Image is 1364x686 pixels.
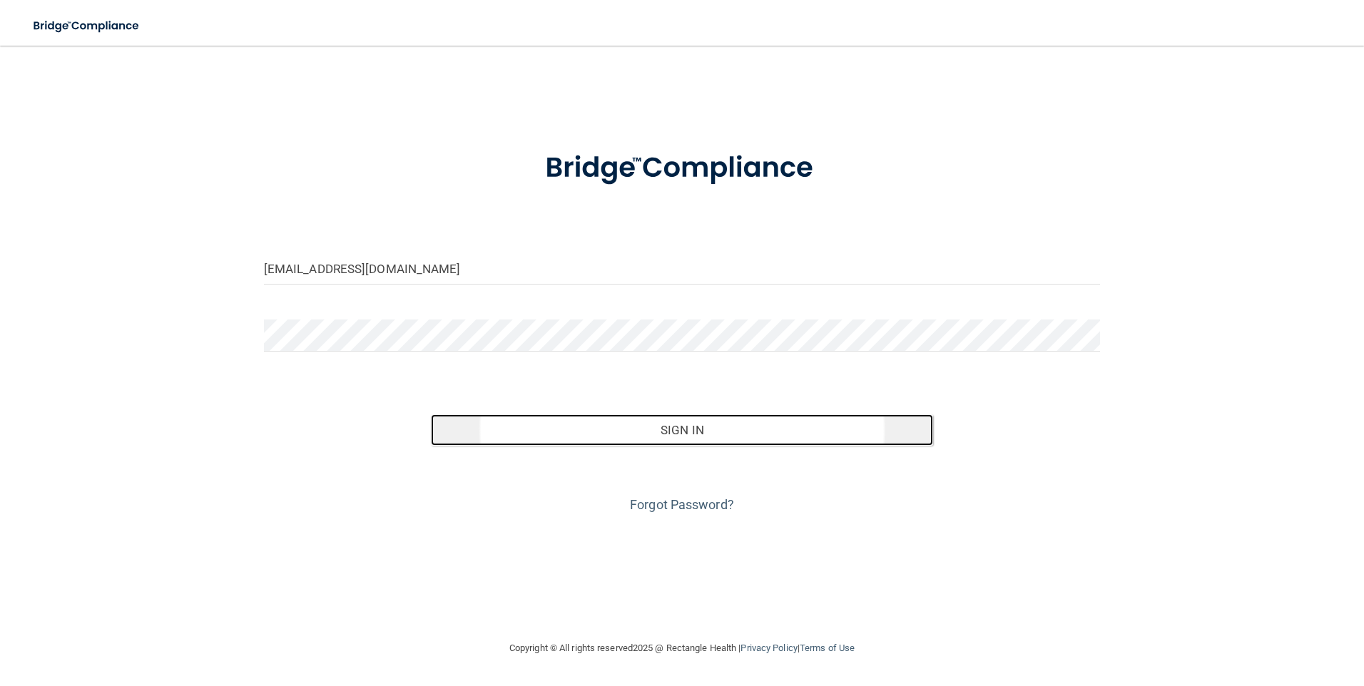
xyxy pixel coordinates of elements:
div: Copyright © All rights reserved 2025 @ Rectangle Health | | [422,625,942,671]
img: bridge_compliance_login_screen.278c3ca4.svg [516,131,848,205]
a: Forgot Password? [630,497,734,512]
button: Sign In [431,414,933,446]
input: Email [264,252,1101,285]
a: Privacy Policy [740,643,797,653]
img: bridge_compliance_login_screen.278c3ca4.svg [21,11,153,41]
a: Terms of Use [800,643,855,653]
